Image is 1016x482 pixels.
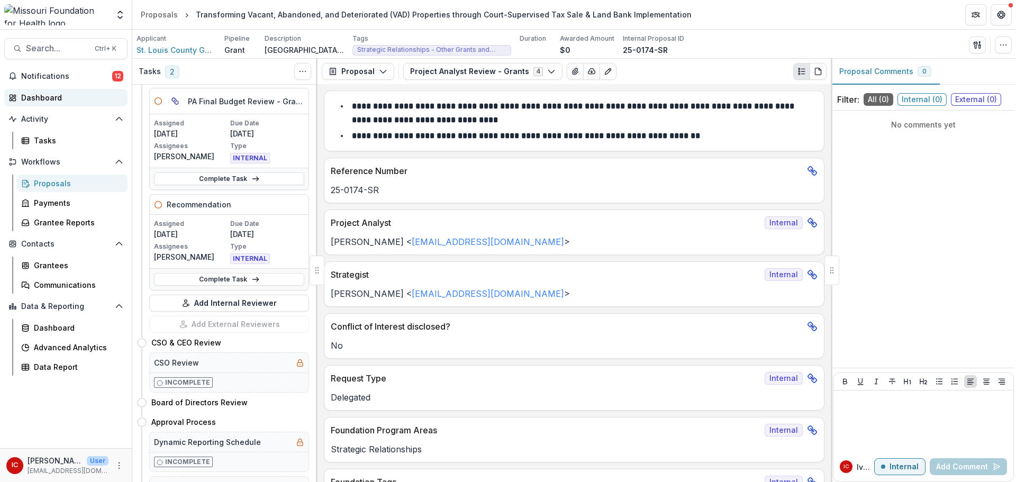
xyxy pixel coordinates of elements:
[230,242,304,251] p: Type
[793,63,810,80] button: Plaintext view
[17,132,128,149] a: Tasks
[230,153,270,163] span: INTERNAL
[154,141,228,151] p: Assignees
[21,240,111,249] span: Contacts
[21,92,119,103] div: Dashboard
[165,378,210,387] p: Incomplete
[151,337,221,348] h4: CSO & CEO Review
[26,43,88,53] span: Search...
[331,372,760,385] p: Request Type
[870,375,883,388] button: Italicize
[28,466,108,476] p: [EMAIL_ADDRESS][DOMAIN_NAME]
[294,63,311,80] button: Toggle View Cancelled Tasks
[17,214,128,231] a: Grantee Reports
[154,242,228,251] p: Assignees
[34,279,119,290] div: Communications
[34,260,119,271] div: Grantees
[137,7,696,22] nav: breadcrumb
[34,217,119,228] div: Grantee Reports
[165,457,210,467] p: Incomplete
[917,375,930,388] button: Heading 2
[4,68,128,85] button: Notifications12
[331,287,818,300] p: [PERSON_NAME] < >
[154,273,304,286] a: Complete Task
[567,63,584,80] button: View Attached Files
[560,34,614,43] p: Awarded Amount
[403,63,563,80] button: Project Analyst Review - Grants4
[4,38,128,59] button: Search...
[995,375,1008,388] button: Align Right
[113,459,125,472] button: More
[623,44,668,56] p: 25-0174-SR
[765,268,803,281] span: Internal
[357,46,506,53] span: Strategic Relationships - Other Grants and Contracts
[839,375,851,388] button: Bold
[34,197,119,208] div: Payments
[331,391,818,404] p: Delegated
[412,288,564,299] a: [EMAIL_ADDRESS][DOMAIN_NAME]
[17,319,128,337] a: Dashboard
[964,375,977,388] button: Align Left
[34,135,119,146] div: Tasks
[951,93,1001,106] span: External ( 0 )
[34,322,119,333] div: Dashboard
[322,63,394,80] button: Proposal
[28,455,83,466] p: [PERSON_NAME]
[137,44,216,56] a: St. Louis County Government
[149,316,309,333] button: Add External Reviewers
[331,184,818,196] p: 25-0174-SR
[230,253,270,264] span: INTERNAL
[520,34,546,43] p: Duration
[230,229,304,240] p: [DATE]
[17,339,128,356] a: Advanced Analytics
[331,320,803,333] p: Conflict of Interest disclosed?
[154,119,228,128] p: Assigned
[154,251,228,262] p: [PERSON_NAME]
[34,342,119,353] div: Advanced Analytics
[154,172,304,185] a: Complete Task
[837,119,1010,130] p: No comments yet
[154,151,228,162] p: [PERSON_NAME]
[17,257,128,274] a: Grantees
[87,456,108,466] p: User
[933,375,946,388] button: Bullet List
[224,44,245,56] p: Grant
[991,4,1012,25] button: Get Help
[137,7,182,22] a: Proposals
[331,339,818,352] p: No
[230,219,304,229] p: Due Date
[837,93,859,106] p: Filter:
[831,59,940,85] button: Proposal Comments
[165,66,179,78] span: 2
[331,235,818,248] p: [PERSON_NAME] < >
[765,372,803,385] span: Internal
[167,199,231,210] h5: Recommendation
[901,375,914,388] button: Heading 1
[886,375,899,388] button: Strike
[4,4,108,25] img: Missouri Foundation for Health logo
[230,119,304,128] p: Due Date
[810,63,827,80] button: PDF view
[149,295,309,312] button: Add Internal Reviewer
[265,44,344,56] p: [GEOGRAPHIC_DATA], the City of [GEOGRAPHIC_DATA], Legal Services of [GEOGRAPHIC_DATA][US_STATE], ...
[352,34,368,43] p: Tags
[196,9,692,20] div: Transforming Vacant, Abandoned, and Deteriorated (VAD) Properties through Court-Supervised Tax Sa...
[980,375,993,388] button: Align Center
[34,178,119,189] div: Proposals
[21,302,111,311] span: Data & Reporting
[331,268,760,281] p: Strategist
[93,43,119,54] div: Ctrl + K
[17,276,128,294] a: Communications
[897,93,947,106] span: Internal ( 0 )
[331,216,760,229] p: Project Analyst
[230,128,304,139] p: [DATE]
[139,67,161,76] h3: Tasks
[224,34,250,43] p: Pipeline
[874,458,926,475] button: Internal
[188,96,304,107] h5: PA Final Budget Review - Grants
[765,424,803,436] span: Internal
[151,416,216,428] h4: Approval Process
[765,216,803,229] span: Internal
[4,153,128,170] button: Open Workflows
[265,34,301,43] p: Description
